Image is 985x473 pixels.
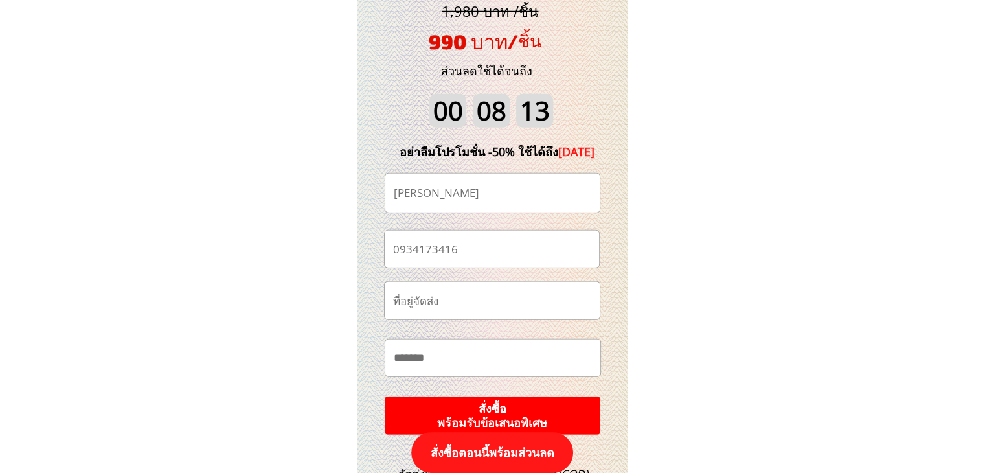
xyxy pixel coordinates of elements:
[390,231,594,268] input: เบอร์โทรศัพท์
[380,143,615,161] div: อย่าลืมโปรโมชั่น -50% ใช้ได้ถึง
[390,282,594,319] input: ที่อยู่จัดส่ง
[391,174,594,213] input: ชื่อ-นามสกุล
[424,62,550,80] h3: ส่วนลดใช้ได้จนถึง
[429,29,508,53] span: 990 บาท
[384,397,600,435] p: สั่งซื้อ พร้อมรับข้อเสนอพิเศษ
[508,30,541,51] span: /ชิ้น
[411,432,573,473] p: สั่งซื้อตอนนี้พร้อมส่วนลด
[442,1,538,21] span: 1,980 บาท /ชิ้น
[558,144,594,159] span: [DATE]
